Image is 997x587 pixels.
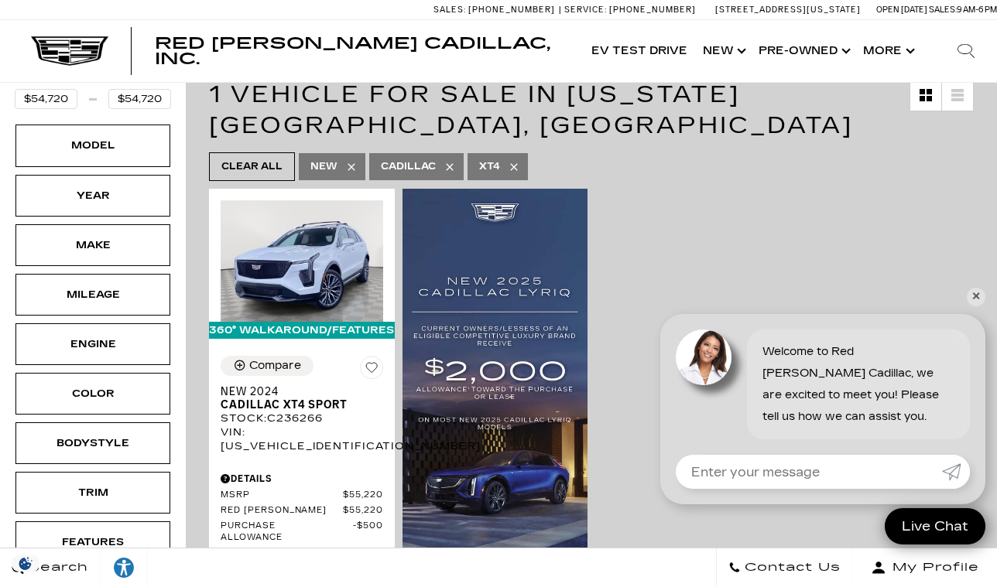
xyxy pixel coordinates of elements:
[54,336,132,353] div: Engine
[741,557,841,578] span: Contact Us
[15,422,170,464] div: BodystyleBodystyle
[221,356,313,376] button: Compare Vehicle
[584,20,695,82] a: EV Test Drive
[54,534,132,551] div: Features
[433,5,466,15] span: Sales:
[15,521,170,563] div: FeaturesFeatures
[15,323,170,365] div: EngineEngine
[676,455,942,489] input: Enter your message
[221,490,383,501] a: MSRP $55,220
[54,137,132,154] div: Model
[221,411,383,425] div: Stock : C236266
[221,505,343,517] span: Red [PERSON_NAME]
[209,322,395,339] div: 360° WalkAround/Features
[310,157,337,176] span: New
[942,455,970,489] a: Submit
[15,89,77,109] input: Minimum
[910,80,941,111] a: Grid View
[8,555,43,572] img: Opt-Out Icon
[221,398,372,411] span: Cadillac XT4 Sport
[155,34,550,68] span: Red [PERSON_NAME] Cadillac, Inc.
[221,425,383,453] div: VIN: [US_VEHICLE_IDENTIFICATION_NUMBER]
[221,472,383,486] div: Pricing Details - New 2024 Cadillac XT4 Sport
[343,505,383,517] span: $55,220
[479,157,500,176] span: XT4
[24,557,88,578] span: Search
[353,520,383,544] span: $500
[54,286,132,303] div: Mileage
[54,237,132,254] div: Make
[15,472,170,514] div: TrimTrim
[15,224,170,266] div: MakeMake
[747,329,970,439] div: Welcome to Red [PERSON_NAME] Cadillac, we are excited to meet you! Please tell us how we can assi...
[155,36,568,67] a: Red [PERSON_NAME] Cadillac, Inc.
[54,187,132,204] div: Year
[221,520,383,544] a: Purchase Allowance $500
[564,5,607,15] span: Service:
[559,5,700,14] a: Service: [PHONE_NUMBER]
[221,200,383,322] img: 2024 Cadillac XT4 Sport
[935,20,997,82] div: Search
[108,89,171,109] input: Maximum
[54,484,132,501] div: Trim
[957,5,997,15] span: 9 AM-6 PM
[751,20,855,82] a: Pre-Owned
[15,125,170,166] div: ModelModel
[343,490,383,501] span: $55,220
[609,5,696,15] span: [PHONE_NUMBER]
[249,359,301,373] div: Compare
[15,373,170,415] div: ColorColor
[433,5,559,14] a: Sales: [PHONE_NUMBER]
[468,5,555,15] span: [PHONE_NUMBER]
[894,517,976,535] span: Live Chat
[221,385,383,411] a: New 2024Cadillac XT4 Sport
[676,329,731,385] img: Agent profile photo
[929,5,957,15] span: Sales:
[54,435,132,452] div: Bodystyle
[101,556,147,579] div: Explore your accessibility options
[15,175,170,217] div: YearYear
[101,548,148,587] a: Explore your accessibility options
[221,157,283,176] span: Clear All
[716,548,853,587] a: Contact Us
[8,555,43,572] section: Click to Open Cookie Consent Modal
[695,20,751,82] a: New
[855,20,920,82] button: More
[15,62,171,109] div: Price
[381,157,436,176] span: Cadillac
[221,505,383,517] a: Red [PERSON_NAME] $55,220
[15,274,170,316] div: MileageMileage
[221,385,372,398] span: New 2024
[715,5,861,15] a: [STREET_ADDRESS][US_STATE]
[221,490,343,501] span: MSRP
[885,508,985,544] a: Live Chat
[31,36,108,66] img: Cadillac Dark Logo with Cadillac White Text
[886,557,979,578] span: My Profile
[360,356,383,385] button: Save Vehicle
[853,548,997,587] button: Open user profile menu
[54,385,132,402] div: Color
[221,520,353,544] span: Purchase Allowance
[876,5,927,15] span: Open [DATE]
